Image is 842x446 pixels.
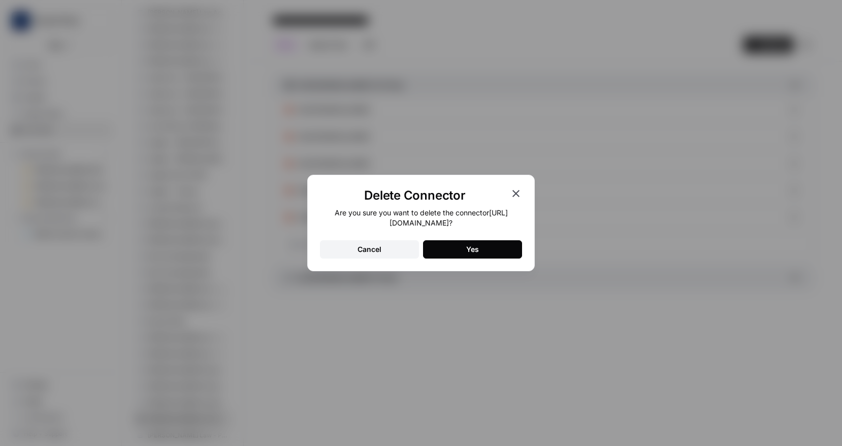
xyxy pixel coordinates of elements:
[466,244,479,254] div: Yes
[320,187,510,204] h1: Delete Connector
[423,240,522,259] button: Yes
[358,244,381,254] div: Cancel
[320,240,419,259] button: Cancel
[320,208,522,228] div: Are you sure you want to delete the connector [URL][DOMAIN_NAME] ?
